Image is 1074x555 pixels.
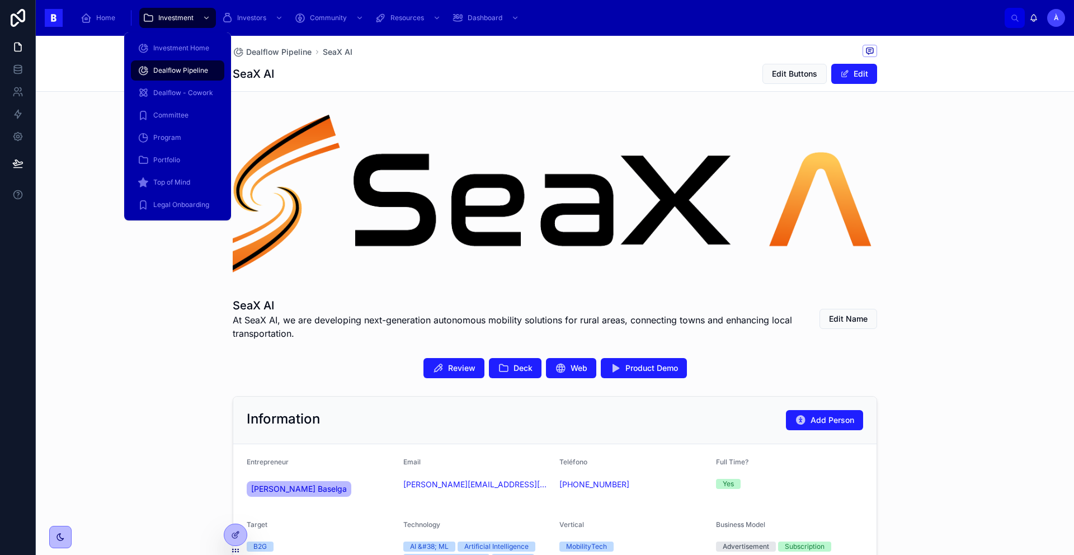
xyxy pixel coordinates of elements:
span: Investment [158,13,194,22]
button: Product Demo [601,358,687,378]
a: Program [131,128,224,148]
a: Resources [371,8,446,28]
span: Home [96,13,115,22]
a: Investors [218,8,289,28]
a: Home [77,8,123,28]
a: Legal Onboarding [131,195,224,215]
span: Investment Home [153,44,209,53]
button: Edit Buttons [762,64,827,84]
a: [PERSON_NAME] Baselga [247,481,351,497]
span: Add Person [811,415,854,426]
a: Dashboard [449,8,525,28]
span: Top of Mind [153,178,190,187]
div: Subscription [785,542,825,552]
div: scrollable content [72,6,1005,30]
span: Vertical [559,520,584,529]
span: Program [153,133,181,142]
button: Deck [489,358,541,378]
div: B2G [253,542,267,552]
span: Entrepreneur [247,458,289,466]
a: SeaX AI [323,46,352,58]
span: Target [247,520,267,529]
span: Dealflow - Cowork [153,88,213,97]
a: Dealflow Pipeline [233,46,312,58]
button: Review [423,358,484,378]
span: Review [448,363,475,374]
a: Portfolio [131,150,224,170]
div: MobilityTech [566,542,607,552]
span: Product Demo [625,363,678,374]
span: Business Model [716,520,765,529]
span: Deck [514,363,533,374]
a: [PERSON_NAME][EMAIL_ADDRESS][PERSON_NAME][DOMAIN_NAME] [403,479,551,490]
span: Email [403,458,421,466]
span: Edit Name [829,313,868,324]
span: At SeaX AI, we are developing next-generation autonomous mobility solutions for rural areas, conn... [233,313,793,340]
div: Advertisement [723,542,769,552]
div: Artificial Intelligence [464,542,529,552]
button: Web [546,358,596,378]
a: Committee [131,105,224,125]
span: Teléfono [559,458,587,466]
a: Investment Home [131,38,224,58]
span: Dealflow Pipeline [153,66,208,75]
span: Technology [403,520,440,529]
span: Dashboard [468,13,502,22]
a: Community [291,8,369,28]
a: Top of Mind [131,172,224,192]
span: À [1054,13,1059,22]
a: [PHONE_NUMBER] [559,479,629,490]
h1: SeaX AI [233,298,793,313]
span: Edit Buttons [772,68,817,79]
span: Investors [237,13,266,22]
span: Legal Onboarding [153,200,209,209]
div: AI &#38; ML [410,542,449,552]
span: Portfolio [153,156,180,164]
h1: SeaX AI [233,66,274,82]
span: Dealflow Pipeline [246,46,312,58]
span: Full Time? [716,458,748,466]
button: Edit [831,64,877,84]
a: Investment [139,8,216,28]
span: Community [310,13,347,22]
img: App logo [45,9,63,27]
a: Dealflow - Cowork [131,83,224,103]
a: Dealflow Pipeline [131,60,224,81]
span: [PERSON_NAME] Baselga [251,483,347,495]
h2: Information [247,410,320,428]
div: Yes [723,479,734,489]
span: Resources [390,13,424,22]
span: Web [571,363,587,374]
span: Committee [153,111,189,120]
button: Add Person [786,410,863,430]
button: Edit Name [819,309,877,329]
